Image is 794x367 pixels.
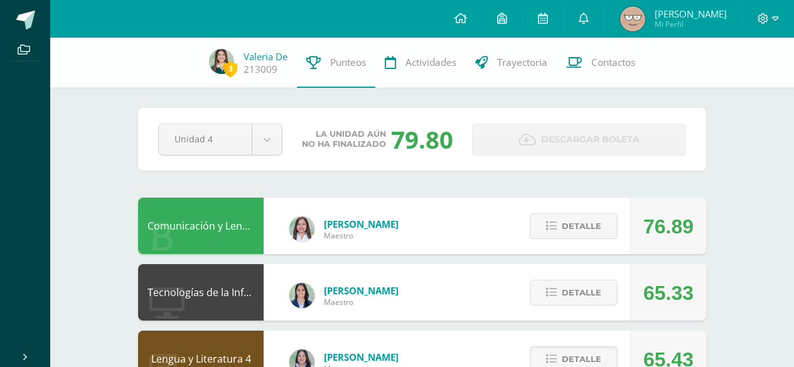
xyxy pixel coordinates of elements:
[209,49,234,74] img: fb2f8d492602f7e9b19479acfb25a763.png
[530,213,618,239] button: Detalle
[138,198,264,254] div: Comunicación y Lenguaje L3 Inglés 4
[391,123,453,156] div: 79.80
[375,38,466,88] a: Actividades
[330,56,366,69] span: Punteos
[138,264,264,321] div: Tecnologías de la Información y la Comunicación 4
[497,56,547,69] span: Trayectoria
[324,351,399,363] span: [PERSON_NAME]
[244,63,277,76] a: 213009
[244,50,287,63] a: Valeria de
[562,215,601,238] span: Detalle
[174,124,236,154] span: Unidad 4
[562,281,601,304] span: Detalle
[591,56,635,69] span: Contactos
[289,283,314,308] img: 7489ccb779e23ff9f2c3e89c21f82ed0.png
[223,61,237,77] span: 3
[302,129,386,149] span: La unidad aún no ha finalizado
[541,124,640,155] span: Descargar boleta
[557,38,645,88] a: Contactos
[159,124,282,155] a: Unidad 4
[655,19,727,29] span: Mi Perfil
[324,230,399,241] span: Maestro
[324,284,399,297] span: [PERSON_NAME]
[655,8,727,20] span: [PERSON_NAME]
[620,6,645,31] img: a691934e245c096f0520ca704d26c750.png
[643,198,694,255] div: 76.89
[405,56,456,69] span: Actividades
[324,297,399,307] span: Maestro
[289,216,314,242] img: acecb51a315cac2de2e3deefdb732c9f.png
[530,280,618,306] button: Detalle
[466,38,557,88] a: Trayectoria
[297,38,375,88] a: Punteos
[643,265,694,321] div: 65.33
[324,218,399,230] span: [PERSON_NAME]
